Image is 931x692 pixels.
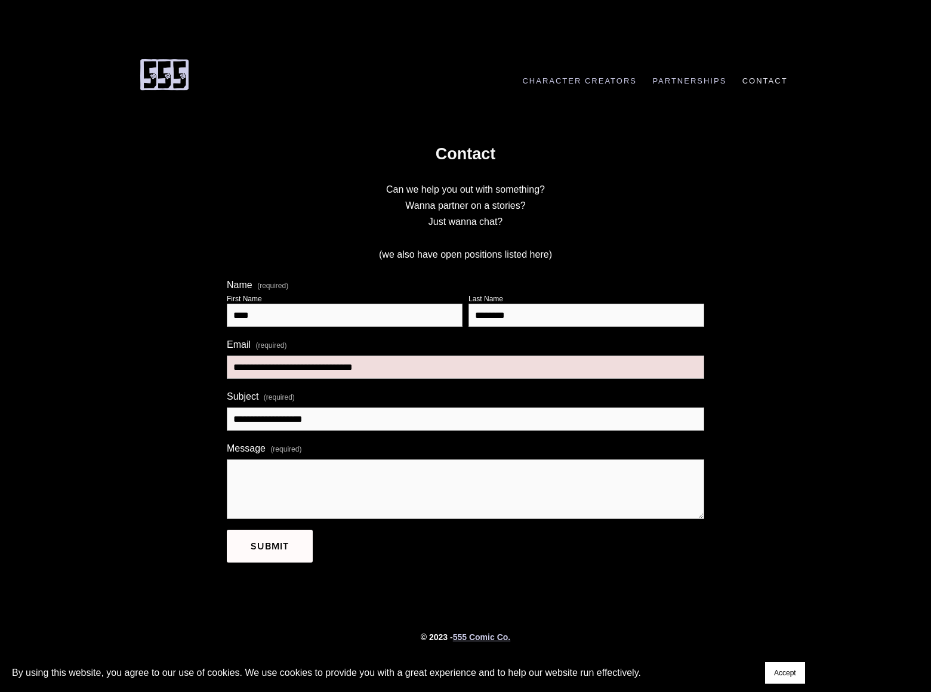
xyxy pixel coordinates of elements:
[227,339,251,350] span: Email
[227,246,704,262] p: (we also have open positions listed here)
[774,669,796,677] span: Accept
[421,632,453,642] strong: © 2023 -
[516,76,643,85] a: Character Creators
[270,441,301,457] span: (required)
[264,390,295,405] span: (required)
[227,280,252,291] span: Name
[736,76,794,85] a: Contact
[257,282,288,289] span: (required)
[12,665,641,681] p: By using this website, you agree to our use of cookies. We use cookies to provide you with a grea...
[137,58,191,91] img: 555 Comic
[453,632,510,642] a: 555 Comic Co.
[227,295,262,303] div: First Name
[646,76,733,85] a: Partnerships
[227,391,258,402] span: Subject
[137,64,191,82] a: 555 Comic
[468,295,503,303] div: Last Name
[227,181,704,230] p: Can we help you out with something? Wanna partner on a stories? Just wanna chat?
[227,443,266,454] span: Message
[251,539,289,553] span: Submit
[227,530,313,563] button: SubmitSubmit
[255,338,286,353] span: (required)
[765,662,805,684] button: Accept
[227,144,704,165] h1: Contact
